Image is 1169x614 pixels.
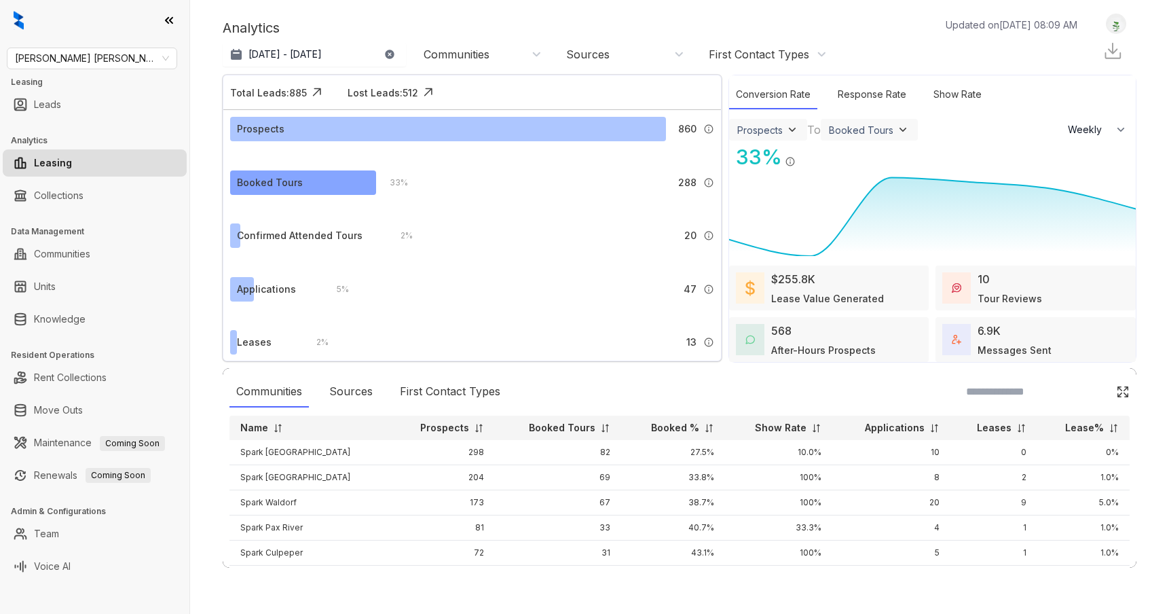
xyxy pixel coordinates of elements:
[3,306,187,333] li: Knowledge
[424,47,489,62] div: Communities
[703,177,714,188] img: Info
[229,541,390,566] td: Spark Culpeper
[709,47,809,62] div: First Contact Types
[3,91,187,118] li: Leads
[34,520,59,547] a: Team
[229,440,390,465] td: Spark [GEOGRAPHIC_DATA]
[703,284,714,295] img: Info
[950,566,1037,591] td: 0
[950,465,1037,490] td: 2
[420,421,469,435] p: Prospects
[950,541,1037,566] td: 1
[771,323,792,339] div: 568
[946,18,1077,32] p: Updated on [DATE] 08:09 AM
[703,337,714,348] img: Info
[3,364,187,391] li: Rent Collections
[1016,423,1026,433] img: sorting
[390,490,495,516] td: 173
[34,364,107,391] a: Rent Collections
[831,80,913,109] div: Response Rate
[807,122,821,138] div: To
[829,124,893,136] div: Booked Tours
[3,182,187,209] li: Collections
[11,349,189,361] h3: Resident Operations
[771,343,876,357] div: After-Hours Prospects
[950,490,1037,516] td: 9
[684,228,697,243] span: 20
[927,80,988,109] div: Show Rate
[3,273,187,300] li: Units
[621,490,725,516] td: 38.7%
[229,490,390,516] td: Spark Waldorf
[1109,423,1119,433] img: sorting
[495,516,621,541] td: 33
[3,429,187,456] li: Maintenance
[322,376,379,408] div: Sources
[34,149,72,177] a: Leasing
[11,76,189,88] h3: Leasing
[390,516,495,541] td: 81
[678,175,697,190] span: 288
[495,465,621,490] td: 69
[390,440,495,465] td: 298
[495,440,621,465] td: 82
[34,462,151,489] a: RenewalsComing Soon
[621,566,725,591] td: 18.8%
[678,122,697,137] span: 860
[14,11,24,30] img: logo
[832,566,950,591] td: 0
[3,520,187,547] li: Team
[303,335,329,350] div: 2 %
[240,421,268,435] p: Name
[100,436,165,451] span: Coming Soon
[387,228,413,243] div: 2 %
[621,541,725,566] td: 43.1%
[832,440,950,465] td: 10
[230,86,307,100] div: Total Leads: 885
[3,553,187,580] li: Voice AI
[223,42,406,67] button: [DATE] - [DATE]
[474,423,484,433] img: sorting
[390,541,495,566] td: 72
[704,423,714,433] img: sorting
[865,421,925,435] p: Applications
[376,175,408,190] div: 33 %
[929,423,940,433] img: sorting
[703,230,714,241] img: Info
[684,282,697,297] span: 47
[978,323,1001,339] div: 6.9K
[785,156,796,167] img: Info
[950,440,1037,465] td: 0
[1037,440,1130,465] td: 0%
[703,124,714,134] img: Info
[237,335,272,350] div: Leases
[307,82,327,103] img: Click Icon
[393,376,507,408] div: First Contact Types
[1037,566,1130,591] td: 0%
[978,343,1052,357] div: Messages Sent
[725,566,833,591] td: 100%
[1116,385,1130,399] img: Click Icon
[950,516,1037,541] td: 1
[495,566,621,591] td: 6
[229,376,309,408] div: Communities
[529,421,595,435] p: Booked Tours
[11,134,189,147] h3: Analytics
[832,490,950,516] td: 20
[796,144,816,164] img: Click Icon
[495,541,621,566] td: 31
[621,465,725,490] td: 33.8%
[771,291,884,306] div: Lease Value Generated
[745,335,755,345] img: AfterHoursConversations
[34,91,61,118] a: Leads
[832,541,950,566] td: 5
[34,273,56,300] a: Units
[621,516,725,541] td: 40.7%
[725,465,833,490] td: 100%
[229,465,390,490] td: Spark [GEOGRAPHIC_DATA]
[34,182,83,209] a: Collections
[3,462,187,489] li: Renewals
[15,48,169,69] span: Gates Hudson
[600,423,610,433] img: sorting
[725,490,833,516] td: 100%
